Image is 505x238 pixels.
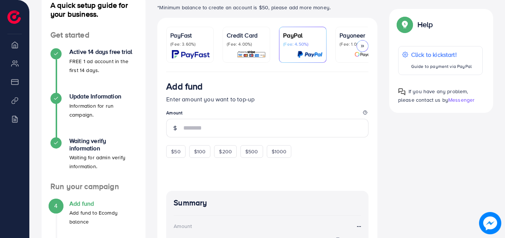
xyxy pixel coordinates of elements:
p: Help [417,20,433,29]
p: Guide to payment via PayPal [411,62,472,71]
img: logo [7,10,21,24]
h4: A quick setup guide for your business. [42,1,145,19]
img: card [297,50,322,59]
h4: Add fund [69,200,137,207]
span: Messenger [448,96,475,104]
p: Credit Card [227,31,266,40]
p: Enter amount you want to top-up [166,95,368,104]
span: $100 [194,148,206,155]
h4: Run your campaign [42,182,145,191]
h4: Summary [174,198,361,208]
div: Amount [174,222,192,230]
li: Active 14 days free trial [42,48,145,93]
legend: Amount [166,110,368,119]
strong: -- [357,222,361,230]
span: $200 [219,148,232,155]
img: Popup guide [398,88,406,95]
p: Payoneer [340,31,379,40]
p: PayFast [170,31,210,40]
li: Waiting verify information [42,137,145,182]
p: FREE 1 ad account in the first 14 days. [69,57,137,75]
h4: Get started [42,30,145,40]
p: (Fee: 1.00%) [340,41,379,47]
img: card [354,50,379,59]
h4: Waiting verify information [69,137,137,151]
p: PayPal [283,31,322,40]
p: *Minimum balance to create an account is $50, please add more money. [157,3,377,12]
span: $1000 [272,148,287,155]
span: $500 [245,148,258,155]
span: $50 [171,148,180,155]
p: (Fee: 3.60%) [170,41,210,47]
p: (Fee: 4.50%) [283,41,322,47]
li: Update Information [42,93,145,137]
p: Click to kickstart! [411,50,472,59]
h4: Active 14 days free trial [69,48,137,55]
img: card [237,50,266,59]
span: 4 [54,202,58,210]
img: Popup guide [398,18,411,31]
img: card [172,50,210,59]
h3: Add fund [166,81,203,92]
span: If you have any problem, please contact us by [398,88,468,104]
p: (Fee: 4.00%) [227,41,266,47]
p: Add fund to Ecomdy balance [69,208,137,226]
h4: Update Information [69,93,137,100]
p: Information for run campaign. [69,101,137,119]
img: image [479,212,501,234]
p: Waiting for admin verify information. [69,153,137,171]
